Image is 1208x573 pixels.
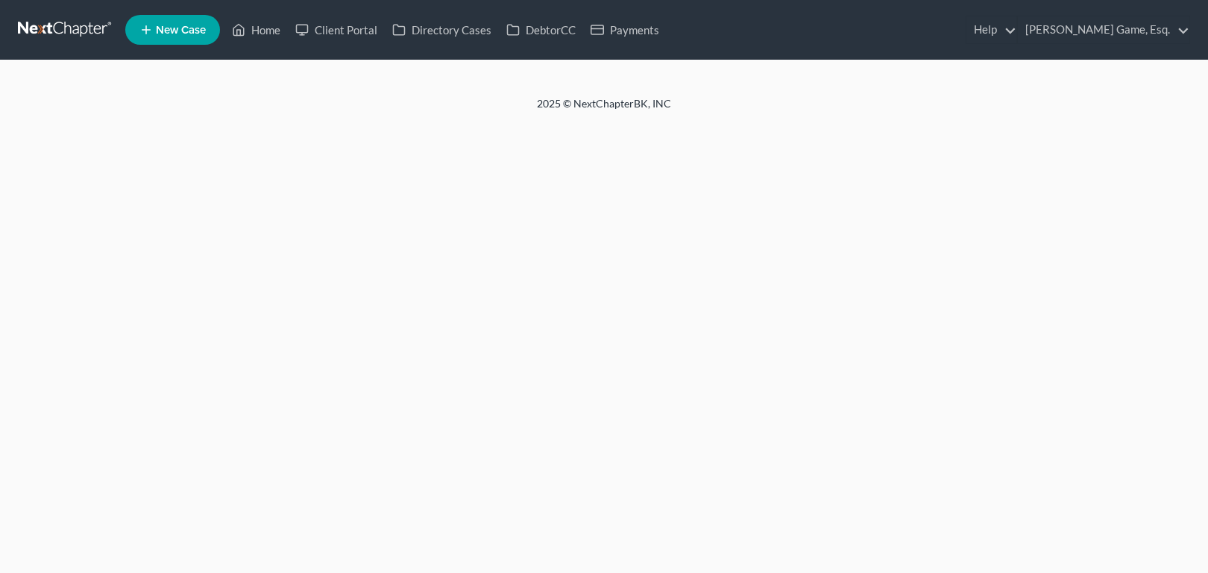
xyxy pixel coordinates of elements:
div: 2025 © NextChapterBK, INC [179,96,1029,123]
new-legal-case-button: New Case [125,15,220,45]
a: [PERSON_NAME] Game, Esq. [1018,16,1189,43]
a: Help [966,16,1016,43]
a: Client Portal [288,16,385,43]
a: DebtorCC [499,16,583,43]
a: Home [224,16,288,43]
a: Payments [583,16,667,43]
a: Directory Cases [385,16,499,43]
